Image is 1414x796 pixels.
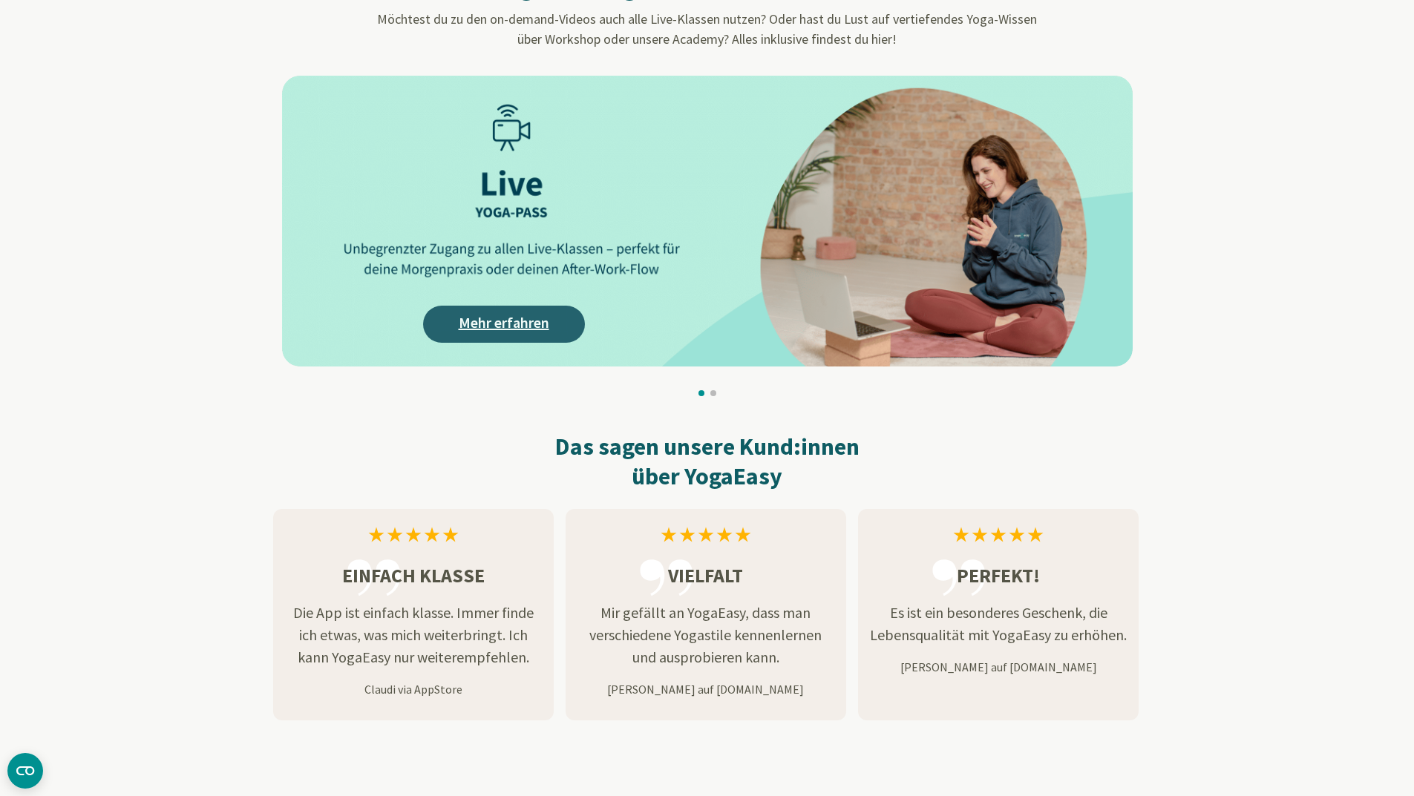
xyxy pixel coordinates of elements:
[273,561,554,590] h3: Einfach klasse
[273,432,1142,491] h2: Das sagen unsere Kund:innen über YogaEasy
[858,658,1139,676] p: [PERSON_NAME] auf [DOMAIN_NAME]
[7,753,43,789] button: CMP-Widget öffnen
[282,76,1133,366] img: AAffA0nNPuCLAAAAAElFTkSuQmCC
[858,602,1139,646] p: Es ist ein besonderes Geschenk, die Lebensqualität mit YogaEasy zu erhöhen.
[273,602,554,668] p: Die App ist einfach klasse. Immer finde ich etwas, was mich weiterbringt. Ich kann YogaEasy nur w...
[423,306,585,343] a: Mehr erfahren
[297,9,1118,49] p: Möchtest du zu den on-demand-Videos auch alle Live-Klassen nutzen? Oder hast du Lust auf vertiefe...
[273,680,554,698] p: Claudi via AppStore
[566,561,846,590] h3: Vielfalt
[566,602,846,668] p: Mir gefällt an YogaEasy, dass man verschiedene Yogastile kennenlernen und ausprobieren kann.
[566,680,846,698] p: [PERSON_NAME] auf [DOMAIN_NAME]
[858,561,1139,590] h3: Perfekt!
